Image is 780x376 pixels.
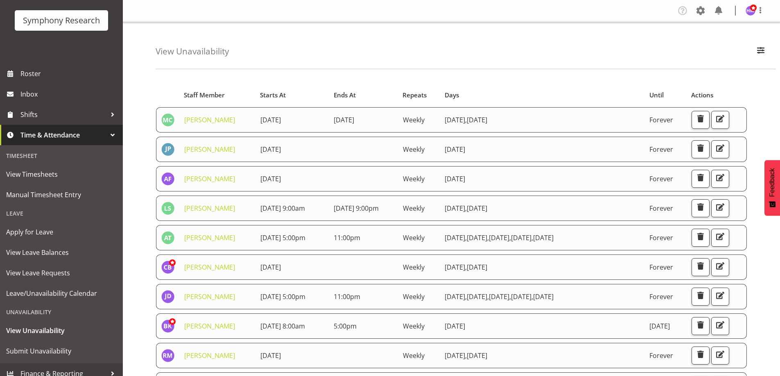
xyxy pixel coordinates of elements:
span: Forever [649,115,673,124]
a: [PERSON_NAME] [184,233,235,242]
button: Edit Unavailability [711,229,729,247]
span: Forever [649,145,673,154]
img: carol-berryman1263.jpg [161,261,174,274]
a: [PERSON_NAME] [184,292,235,301]
span: , [465,233,467,242]
a: [PERSON_NAME] [184,115,235,124]
button: Feedback - Show survey [764,160,780,216]
span: [DATE] [445,322,465,331]
span: Weekly [403,204,425,213]
span: , [487,292,489,301]
span: Weekly [403,174,425,183]
a: [PERSON_NAME] [184,263,235,272]
span: , [531,292,533,301]
span: View Timesheets [6,168,117,180]
span: Forever [649,204,673,213]
img: jenny-philpot1880.jpg [161,143,174,156]
span: 11:00pm [334,233,360,242]
a: View Leave Balances [2,242,121,263]
span: [DATE] [445,351,467,360]
span: , [465,204,467,213]
span: [DATE] [260,351,281,360]
span: [DATE] 9:00am [260,204,305,213]
span: [DATE] [467,233,489,242]
div: Timesheet [2,147,121,164]
span: [DATE] [260,145,281,154]
span: , [465,263,467,272]
button: Edit Unavailability [711,199,729,217]
span: Manual Timesheet Entry [6,189,117,201]
span: [DATE] [467,204,487,213]
span: [DATE] [445,292,467,301]
a: [PERSON_NAME] [184,145,235,154]
span: [DATE] 5:00pm [260,233,305,242]
span: [DATE] [260,115,281,124]
span: [DATE] [533,292,554,301]
span: [DATE] [260,263,281,272]
span: , [465,115,467,124]
span: 11:00pm [334,292,360,301]
button: Delete Unavailability [692,229,710,247]
img: robert-meier1929.jpg [161,349,174,362]
span: Ends At [334,90,356,100]
span: Time & Attendance [20,129,106,141]
span: Until [649,90,664,100]
button: Delete Unavailability [692,170,710,188]
span: [DATE] [445,263,467,272]
img: hitesh-makan1261.jpg [746,6,755,16]
span: [DATE] [467,351,487,360]
span: [DATE] [489,292,511,301]
button: Edit Unavailability [711,347,729,365]
span: [DATE] [445,145,465,154]
button: Edit Unavailability [711,317,729,335]
div: Leave [2,205,121,222]
span: , [509,292,511,301]
a: [PERSON_NAME] [184,174,235,183]
span: [DATE] [649,322,670,331]
button: Edit Unavailability [711,170,729,188]
a: [PERSON_NAME] [184,204,235,213]
span: Apply for Leave [6,226,117,238]
span: [DATE] [467,263,487,272]
a: View Timesheets [2,164,121,185]
img: ailine-faukafa1966.jpg [161,172,174,185]
h4: View Unavailability [156,47,229,56]
a: Manual Timesheet Entry [2,185,121,205]
a: View Unavailability [2,320,121,341]
button: Edit Unavailability [711,140,729,158]
span: Forever [649,263,673,272]
button: Delete Unavailability [692,317,710,335]
img: angela-tunnicliffe1838.jpg [161,231,174,244]
span: [DATE] 9:00pm [334,204,379,213]
img: jennifer-donovan1879.jpg [161,290,174,303]
span: Feedback [769,168,776,197]
span: [DATE] [445,204,467,213]
img: bhavik-kanna1260.jpg [161,320,174,333]
span: 5:00pm [334,322,357,331]
span: , [509,233,511,242]
span: Forever [649,351,673,360]
span: , [487,233,489,242]
button: Delete Unavailability [692,199,710,217]
span: Inbox [20,88,119,100]
span: Forever [649,174,673,183]
div: Unavailability [2,304,121,320]
button: Edit Unavailability [711,258,729,276]
span: [DATE] [489,233,511,242]
a: Apply for Leave [2,222,121,242]
span: [DATE] 5:00pm [260,292,305,301]
span: Weekly [403,263,425,272]
button: Delete Unavailability [692,111,710,129]
span: View Unavailability [6,324,117,337]
div: Symphony Research [23,14,100,27]
span: [DATE] [511,233,533,242]
span: Shifts [20,108,106,121]
span: View Leave Requests [6,267,117,279]
span: Days [445,90,459,100]
span: [DATE] [467,292,489,301]
span: Roster [20,68,119,80]
span: Weekly [403,115,425,124]
span: Forever [649,233,673,242]
img: matthew-coleman1906.jpg [161,113,174,126]
span: Weekly [403,322,425,331]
